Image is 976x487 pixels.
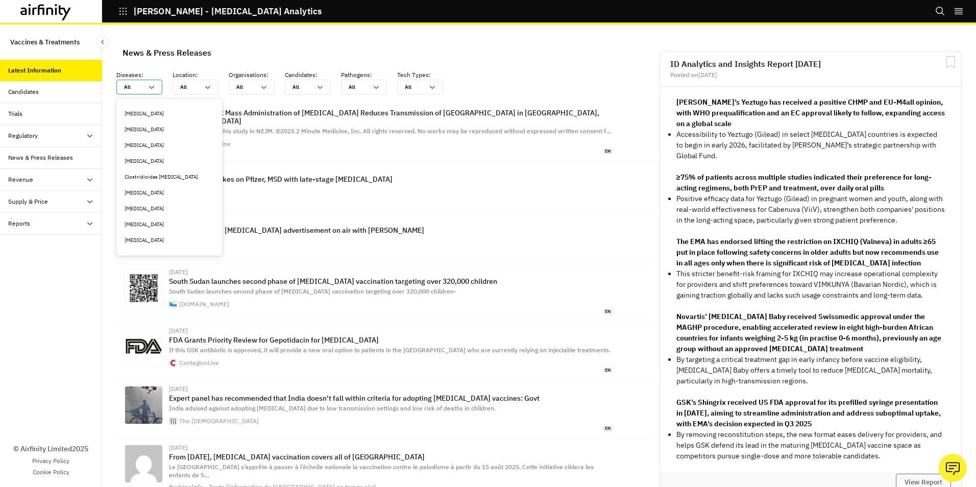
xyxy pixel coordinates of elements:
[676,312,941,353] strong: Novartis’ [MEDICAL_DATA] Baby received Swissmedic approval under the MAGHP procedure, enabling ac...
[169,269,613,275] div: [DATE]
[935,3,945,20] button: Search
[169,394,613,402] p: Expert panel has recommended that India doesn't fall within criteria for adopting [MEDICAL_DATA] ...
[169,127,611,135] span: Click here to read this study in NEJM. ©2025 2 Minute Medicine, Inc. All rights reserved. No work...
[125,236,214,244] div: [MEDICAL_DATA]
[169,463,594,479] span: Le [GEOGRAPHIC_DATA] s’apprête à passer à l’échelle nationale la vaccination contre le paludisme ...
[169,175,613,183] p: SK bioscience takes on Pfizer, MSD with late-stage [MEDICAL_DATA]
[125,126,214,133] div: [MEDICAL_DATA]
[169,226,613,234] p: Korean painting, [MEDICAL_DATA] advertisement on air with [PERSON_NAME]
[285,70,341,80] p: Candidates :
[8,175,33,184] div: Revenue
[603,425,613,432] span: en
[8,66,61,75] div: Latest Information
[676,193,945,226] p: Positive efficacy data for Yeztugo (Gilead) in pregnant women and youth, along with real-world ef...
[169,386,613,392] div: [DATE]
[169,418,177,425] img: apple-touch-icon.png
[169,453,613,461] p: From [DATE], [MEDICAL_DATA] vaccination covers all of [GEOGRAPHIC_DATA]
[169,277,613,285] p: South Sudan launches second phase of [MEDICAL_DATA] vaccination targeting over 320,000 children
[116,161,655,212] a: [DATE]SK bioscience takes on Pfizer, MSD with late-stage [MEDICAL_DATA]
[179,360,219,366] div: ContagionLive
[676,237,939,267] strong: The EMA has endorsed lifting the restriction on IXCHIQ (Valneva) in adults ≥65 put in place follo...
[125,386,162,424] img: 6270_28_10_2021_14_40_9_3_DSC3082_13.JPG
[169,218,613,224] div: [DATE]
[169,445,613,451] div: [DATE]
[8,153,73,162] div: News & Press Releases
[179,301,229,307] div: [DOMAIN_NAME]
[125,445,162,482] img: b1f5c3864a3bbc0cfa7458ff0406c570532e11b29bae77725eb26f06c204a141
[8,131,38,140] div: Regulatory
[169,346,611,354] span: If this GSK antibiotic is approved, it will provide a new oral option to patients in the [GEOGRAP...
[125,221,214,228] div: [MEDICAL_DATA]
[169,167,613,173] div: [DATE]
[676,429,945,461] p: By removing reconstitution steps, the new format eases delivery for providers, and helps GSK defe...
[676,354,945,386] p: By targeting a critical treatment gap in early infancy before vaccine eligibility, [MEDICAL_DATA]...
[169,359,177,367] img: favicon.ico
[134,7,322,16] p: [PERSON_NAME] - [MEDICAL_DATA] Analytics
[125,252,214,260] div: [MEDICAL_DATA]
[670,60,951,68] h2: ID Analytics and Insights Report [DATE]
[8,87,39,96] div: Candidates
[125,157,214,165] div: [MEDICAL_DATA]
[13,444,88,454] p: © Airfinity Limited 2025
[676,98,945,128] strong: [PERSON_NAME]’s Yeztugo has received a positive CHMP and EU-M4all opinion, with WHO prequalificat...
[96,35,109,48] button: Close Sidebar
[125,328,162,366] img: 007a43846f8f0940821d4968bb10284e0eb92f88-400x400.webp
[116,94,655,161] a: [DATE]#VisualAbstract: Mass Administration of [MEDICAL_DATA] Reduces Transmission of [GEOGRAPHIC_...
[125,141,214,149] div: [MEDICAL_DATA]
[944,56,957,68] svg: Bookmark Report
[939,454,967,482] button: Ask our analysts
[670,72,951,78] div: Posted on [DATE]
[169,336,613,344] p: FDA Grants Priority Review for Gepotidacin for [MEDICAL_DATA]
[125,110,214,117] div: [MEDICAL_DATA]
[116,70,173,80] p: Diseases :
[179,418,259,424] div: The [DEMOGRAPHIC_DATA]
[8,219,30,228] div: Reports
[169,287,456,295] span: South Sudan launches second phase of [MEDICAL_DATA] vaccination targeting over 320,000 children-
[118,3,322,20] button: [PERSON_NAME] - [MEDICAL_DATA] Analytics
[8,109,22,118] div: Trials
[123,45,211,60] div: News & Press Releases
[169,109,613,125] p: #VisualAbstract: Mass Administration of [MEDICAL_DATA] Reduces Transmission of [GEOGRAPHIC_DATA] ...
[603,308,613,315] span: en
[173,70,229,80] p: Location :
[169,101,613,107] div: [DATE]
[125,205,214,212] div: [MEDICAL_DATA]
[341,70,397,80] p: Pathogens :
[33,468,69,477] a: Cookie Policy
[116,380,655,438] a: [DATE]Expert panel has recommended that India doesn't fall within criteria for adopting [MEDICAL_...
[603,367,613,374] span: en
[125,270,162,307] img: zxcode_202508122af0b77c9c4b4b9e8cc030e1e466454d.jpg
[169,404,496,412] span: India advised against adopting [MEDICAL_DATA] due to low transmission settings and low risk of de...
[32,456,69,466] a: Privacy Policy
[229,70,285,80] p: Organisations :
[116,212,655,263] a: [DATE]Korean painting, [MEDICAL_DATA] advertisement on air with [PERSON_NAME]
[169,328,613,334] div: [DATE]
[8,197,48,206] div: Supply & Price
[116,263,655,321] a: [DATE]South Sudan launches second phase of [MEDICAL_DATA] vaccination targeting over 320,000 chil...
[676,173,932,192] strong: ≥75% of patients across multiple studies indicated their preference for long-acting regimens, bot...
[10,33,80,52] p: Vaccines & Treatments
[676,129,945,161] p: Accessibility to Yeztugo (Gilead) in select [MEDICAL_DATA] countries is expected to begin in earl...
[676,269,945,301] p: This stricter benefit-risk framing for IXCHIQ may increase operational complexity for providers a...
[169,301,177,308] img: favicon.ico
[676,398,941,428] strong: GSK’s Shingrix received US FDA approval for its prefilled syringe presentation in [DATE], aiming ...
[125,173,214,181] div: Clostridioides [MEDICAL_DATA]
[603,148,613,155] span: en
[397,70,453,80] p: Tech Types :
[125,189,214,197] div: [MEDICAL_DATA]
[116,322,655,380] a: [DATE]FDA Grants Priority Review for Gepotidacin for [MEDICAL_DATA]If this GSK antibiotic is appr...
